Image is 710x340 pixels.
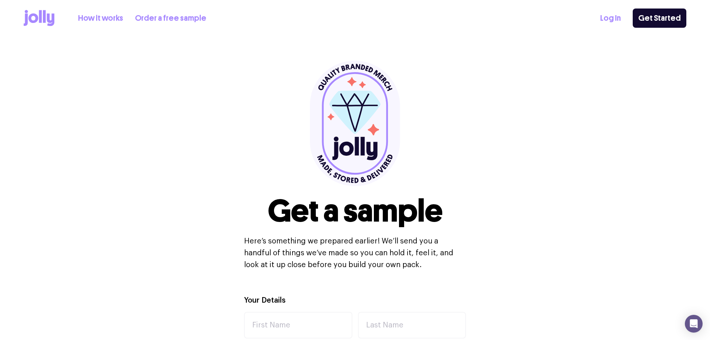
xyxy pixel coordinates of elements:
[135,12,206,24] a: Order a free sample
[600,12,621,24] a: Log In
[633,9,686,28] a: Get Started
[78,12,123,24] a: How it works
[268,195,443,226] h1: Get a sample
[244,295,285,306] label: Your Details
[685,315,703,333] div: Open Intercom Messenger
[244,235,466,271] p: Here’s something we prepared earlier! We’ll send you a handful of things we’ve made so you can ho...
